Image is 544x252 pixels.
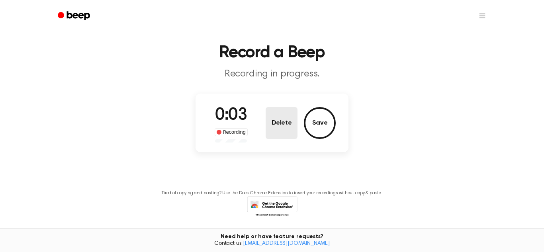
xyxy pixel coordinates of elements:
button: Delete Audio Record [266,107,297,139]
span: 0:03 [215,107,247,124]
span: Contact us [5,240,539,248]
div: Recording [215,128,248,136]
button: Save Audio Record [304,107,336,139]
h1: Record a Beep [68,45,476,61]
p: Recording in progress. [119,68,425,81]
p: Tired of copying and pasting? Use the Docs Chrome Extension to insert your recordings without cop... [162,190,382,196]
a: Beep [52,8,97,24]
a: [EMAIL_ADDRESS][DOMAIN_NAME] [243,241,330,246]
button: Open menu [473,6,492,25]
